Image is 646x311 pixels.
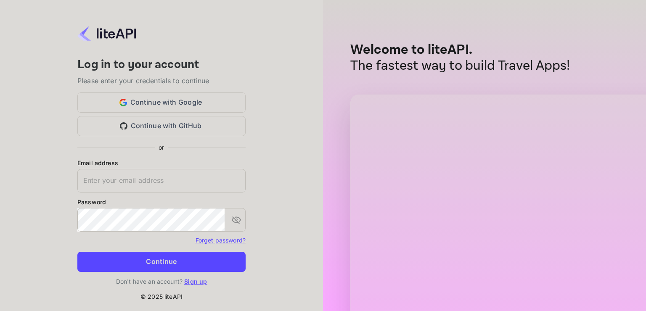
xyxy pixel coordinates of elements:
button: Continue with Google [77,92,246,113]
p: Please enter your credentials to continue [77,76,246,86]
p: © 2025 liteAPI [140,292,183,301]
p: Don't have an account? [77,277,246,286]
p: Welcome to liteAPI. [350,42,570,58]
a: Sign up [184,278,207,285]
label: Email address [77,158,246,167]
input: Enter your email address [77,169,246,192]
label: Password [77,198,246,206]
p: The fastest way to build Travel Apps! [350,58,570,74]
img: liteapi [77,25,136,42]
button: toggle password visibility [228,211,245,228]
p: or [159,143,164,152]
button: Continue [77,252,246,272]
h4: Log in to your account [77,58,246,72]
a: Forget password? [196,237,246,244]
a: Forget password? [196,236,246,244]
button: Continue with GitHub [77,116,246,136]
